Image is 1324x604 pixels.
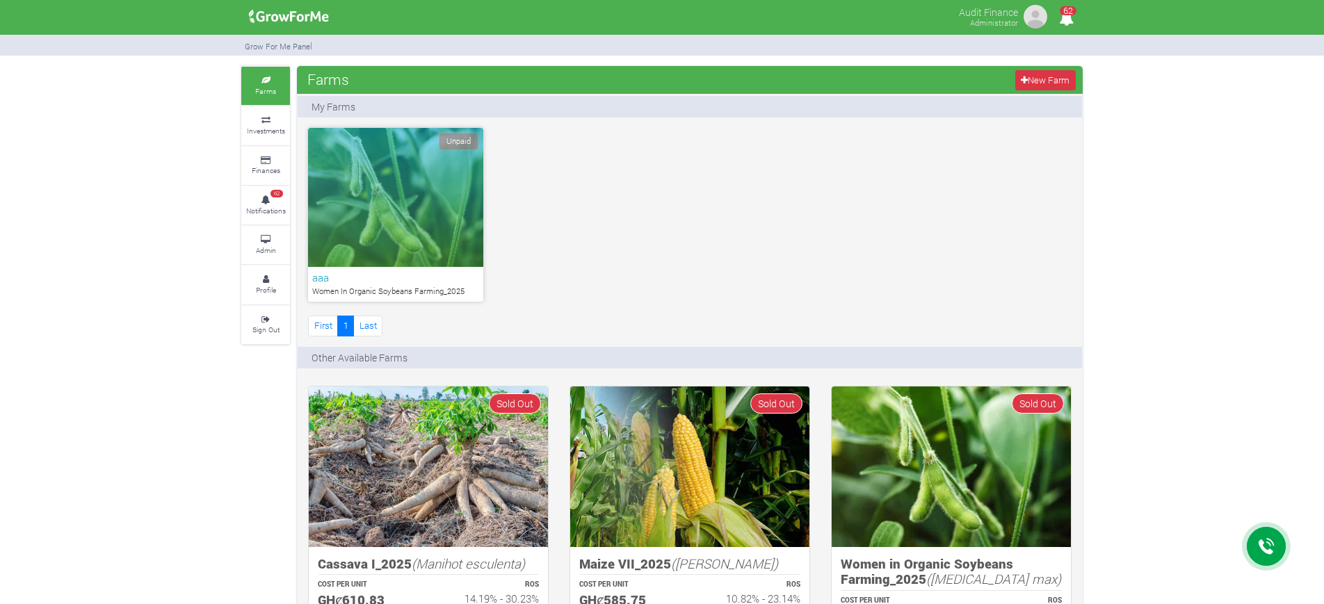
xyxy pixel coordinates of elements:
a: Last [353,316,382,336]
span: Unpaid [439,133,478,150]
p: COST PER UNIT [579,580,677,590]
h5: Cassava I_2025 [318,556,539,572]
a: Finances [241,147,290,185]
span: Sold Out [489,393,541,414]
h6: aaa [312,271,479,284]
img: growforme image [570,386,809,547]
p: ROS [441,580,539,590]
img: growforme image [244,3,334,31]
h5: Women in Organic Soybeans Farming_2025 [841,556,1062,587]
a: 62 Notifications [241,186,290,225]
p: My Farms [312,99,355,114]
p: Other Available Farms [312,350,407,365]
p: ROS [702,580,800,590]
a: Unpaid aaa Women In Organic Soybeans Farming_2025 [308,128,483,302]
i: ([MEDICAL_DATA] max) [926,570,1061,587]
small: Notifications [246,206,286,215]
p: Audit Finance [959,3,1018,19]
img: growforme image [309,386,548,547]
span: Sold Out [1012,393,1064,414]
small: Administrator [970,17,1018,28]
small: Investments [247,126,285,136]
span: Farms [304,65,353,93]
a: 1 [337,316,354,336]
span: Sold Out [750,393,802,414]
small: Finances [252,165,280,175]
small: Admin [256,245,276,255]
a: Sign Out [241,306,290,344]
p: Women In Organic Soybeans Farming_2025 [312,286,479,297]
small: Sign Out [252,325,280,334]
i: ([PERSON_NAME]) [671,555,778,572]
a: Admin [241,226,290,264]
small: Farms [255,86,276,96]
a: First [308,316,338,336]
h5: Maize VII_2025 [579,556,800,572]
a: Profile [241,266,290,304]
i: Notifications [1053,3,1080,34]
a: 62 [1053,13,1080,26]
i: (Manihot esculenta) [412,555,525,572]
span: 62 [1060,6,1076,15]
small: Profile [256,285,276,295]
img: growforme image [832,386,1071,547]
span: 62 [271,190,283,198]
p: COST PER UNIT [318,580,416,590]
nav: Page Navigation [308,316,382,336]
small: Grow For Me Panel [245,41,312,51]
img: growforme image [1022,3,1049,31]
a: Farms [241,67,290,105]
a: Investments [241,106,290,145]
a: New Farm [1015,70,1076,90]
